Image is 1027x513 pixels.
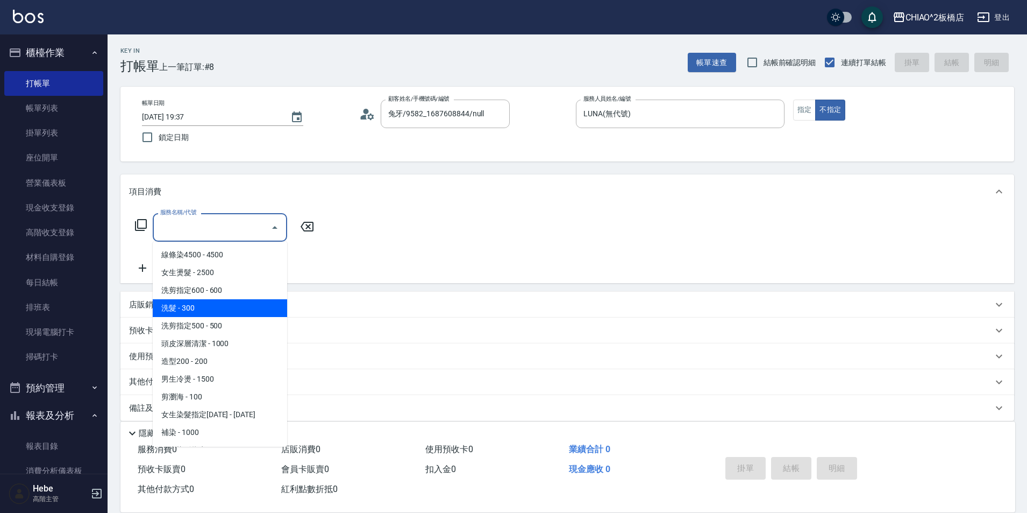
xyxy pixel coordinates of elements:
[4,459,103,483] a: 消費分析儀表板
[4,195,103,220] a: 現金收支登錄
[4,71,103,96] a: 打帳單
[153,317,287,335] span: 洗剪指定500 - 500
[4,245,103,270] a: 材料自購登錄
[425,464,456,474] span: 扣入金 0
[266,219,283,236] button: Close
[129,299,161,311] p: 店販銷售
[120,395,1014,421] div: 備註及來源
[281,464,329,474] span: 會員卡販賣 0
[569,464,610,474] span: 現金應收 0
[861,6,883,28] button: save
[129,186,161,198] p: 項目消費
[153,424,287,441] span: 補染 - 1000
[153,406,287,424] span: 女生染髮指定[DATE] - [DATE]
[153,264,287,282] span: 女生燙髮 - 2500
[120,174,1014,209] div: 項目消費
[4,121,103,145] a: 掛單列表
[425,444,473,454] span: 使用預收卡 0
[153,335,287,353] span: 頭皮深層清潔 - 1000
[153,441,287,459] span: 男生染髮指定 - 1500
[4,295,103,320] a: 排班表
[4,345,103,369] a: 掃碼打卡
[4,171,103,195] a: 營業儀表板
[764,57,816,68] span: 結帳前確認明細
[4,96,103,121] a: 帳單列表
[129,351,169,362] p: 使用預收卡
[120,369,1014,395] div: 其他付款方式入金可用餘額: 0
[688,53,736,73] button: 帳單速查
[153,388,287,406] span: 剪瀏海 - 100
[4,320,103,345] a: 現場電腦打卡
[142,99,165,107] label: 帳單日期
[139,428,187,439] p: 隱藏業績明細
[583,95,631,103] label: 服務人員姓名/編號
[129,403,169,414] p: 備註及來源
[284,104,310,130] button: Choose date, selected date is 2025-08-20
[120,292,1014,318] div: 店販銷售
[129,325,169,336] p: 預收卡販賣
[281,444,320,454] span: 店販消費 0
[142,108,280,126] input: YYYY/MM/DD hh:mm
[841,57,886,68] span: 連續打單結帳
[4,270,103,295] a: 每日結帳
[973,8,1014,27] button: 登出
[4,220,103,245] a: 高階收支登錄
[138,444,177,454] span: 服務消費 0
[153,370,287,388] span: 男生冷燙 - 1500
[388,95,450,103] label: 顧客姓名/手機號碼/編號
[905,11,965,24] div: CHIAO^2板橋店
[120,47,159,54] h2: Key In
[153,299,287,317] span: 洗髮 - 300
[888,6,969,29] button: CHIAO^2板橋店
[569,444,610,454] span: 業績合計 0
[33,483,88,494] h5: Hebe
[33,494,88,504] p: 高階主管
[281,484,338,494] span: 紅利點數折抵 0
[120,318,1014,343] div: 預收卡販賣
[138,464,186,474] span: 預收卡販賣 0
[159,60,215,74] span: 上一筆訂單:#8
[4,145,103,170] a: 座位開單
[4,39,103,67] button: 櫃檯作業
[13,10,44,23] img: Logo
[153,282,287,299] span: 洗剪指定600 - 600
[120,59,159,74] h3: 打帳單
[815,100,845,121] button: 不指定
[4,434,103,459] a: 報表目錄
[4,402,103,430] button: 報表及分析
[120,343,1014,369] div: 使用預收卡
[159,132,189,143] span: 鎖定日期
[793,100,816,121] button: 指定
[153,246,287,264] span: 線條染4500 - 4500
[138,484,194,494] span: 其他付款方式 0
[129,376,228,388] p: 其他付款方式
[153,353,287,370] span: 造型200 - 200
[4,374,103,402] button: 預約管理
[160,208,196,216] label: 服務名稱/代號
[9,483,30,504] img: Person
